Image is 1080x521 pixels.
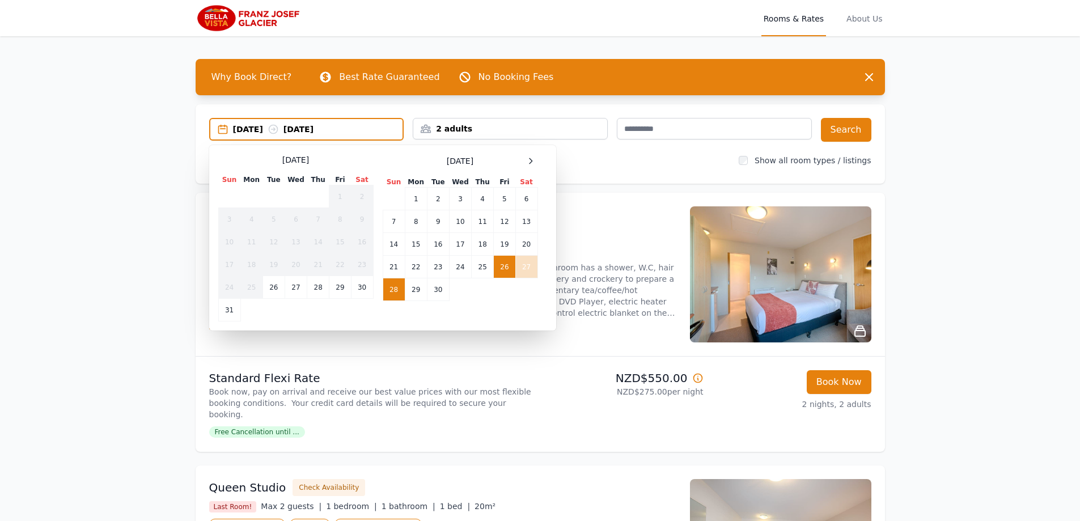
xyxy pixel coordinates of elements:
td: 24 [218,276,240,299]
td: 20 [515,233,537,256]
td: 18 [240,253,262,276]
th: Fri [329,175,351,185]
td: 15 [405,233,427,256]
span: Max 2 guests | [261,502,321,511]
td: 10 [218,231,240,253]
th: Sun [383,177,405,188]
td: 1 [405,188,427,210]
div: [DATE] [DATE] [233,124,403,135]
td: 18 [472,233,494,256]
td: 16 [427,233,449,256]
th: Tue [427,177,449,188]
td: 14 [307,231,329,253]
th: Thu [472,177,494,188]
td: 23 [427,256,449,278]
p: 2 nights, 2 adults [713,399,871,410]
span: 20m² [475,502,495,511]
td: 8 [329,208,351,231]
td: 21 [307,253,329,276]
td: 23 [351,253,373,276]
td: 22 [405,256,427,278]
td: 19 [494,233,515,256]
td: 13 [285,231,307,253]
span: 1 bed | [440,502,470,511]
td: 7 [383,210,405,233]
td: 30 [351,276,373,299]
td: 26 [262,276,285,299]
span: 1 bathroom | [382,502,435,511]
button: Book Now [807,370,871,394]
p: Book now, pay on arrival and receive our best value prices with our most flexible booking conditi... [209,386,536,420]
td: 2 [351,185,373,208]
img: Bella Vista Franz Josef Glacier [196,5,304,32]
td: 8 [405,210,427,233]
span: 1 bedroom | [326,502,377,511]
td: 22 [329,253,351,276]
td: 17 [449,233,471,256]
td: 9 [351,208,373,231]
th: Wed [285,175,307,185]
td: 19 [262,253,285,276]
span: [DATE] [282,154,309,166]
td: 5 [494,188,515,210]
td: 25 [240,276,262,299]
p: Standard Flexi Rate [209,370,536,386]
td: 11 [472,210,494,233]
td: 15 [329,231,351,253]
td: 12 [494,210,515,233]
td: 27 [285,276,307,299]
td: 4 [472,188,494,210]
p: No Booking Fees [478,70,554,84]
th: Sun [218,175,240,185]
td: 9 [427,210,449,233]
th: Wed [449,177,471,188]
td: 12 [262,231,285,253]
div: 2 adults [413,123,607,134]
td: 28 [307,276,329,299]
td: 28 [383,278,405,301]
td: 6 [285,208,307,231]
td: 26 [494,256,515,278]
th: Mon [405,177,427,188]
span: [DATE] [447,155,473,167]
td: 25 [472,256,494,278]
span: Free Cancellation until ... [209,426,305,438]
td: 3 [218,208,240,231]
h3: Queen Studio [209,480,286,495]
td: 21 [383,256,405,278]
th: Sat [351,175,373,185]
p: NZD$275.00 per night [545,386,704,397]
td: 29 [329,276,351,299]
td: 31 [218,299,240,321]
td: 20 [285,253,307,276]
th: Mon [240,175,262,185]
td: 7 [307,208,329,231]
td: 24 [449,256,471,278]
p: NZD$550.00 [545,370,704,386]
td: 14 [383,233,405,256]
td: 3 [449,188,471,210]
td: 16 [351,231,373,253]
td: 17 [218,253,240,276]
th: Sat [515,177,537,188]
th: Tue [262,175,285,185]
button: Search [821,118,871,142]
button: Check Availability [293,479,365,496]
td: 13 [515,210,537,233]
td: 2 [427,188,449,210]
th: Thu [307,175,329,185]
p: Best Rate Guaranteed [339,70,439,84]
td: 30 [427,278,449,301]
label: Show all room types / listings [755,156,871,165]
span: Last Room! [209,501,257,512]
td: 6 [515,188,537,210]
td: 10 [449,210,471,233]
td: 5 [262,208,285,231]
td: 27 [515,256,537,278]
td: 4 [240,208,262,231]
td: 29 [405,278,427,301]
span: Why Book Direct? [202,66,301,88]
td: 1 [329,185,351,208]
td: 11 [240,231,262,253]
th: Fri [494,177,515,188]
